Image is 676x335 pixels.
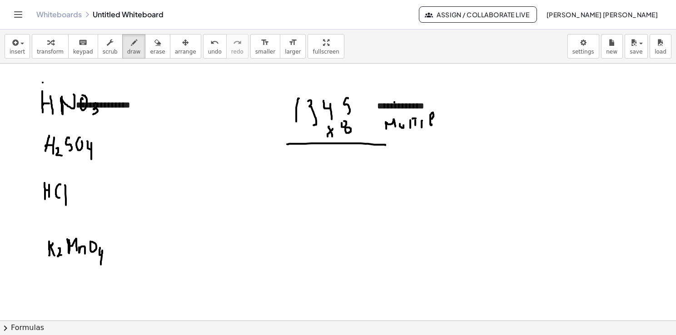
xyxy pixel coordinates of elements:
[630,49,642,55] span: save
[539,6,665,23] button: [PERSON_NAME] [PERSON_NAME]
[313,49,339,55] span: fullscreen
[567,34,599,59] button: settings
[122,34,146,59] button: draw
[261,37,269,48] i: format_size
[606,49,617,55] span: new
[103,49,118,55] span: scrub
[308,34,344,59] button: fullscreen
[5,34,30,59] button: insert
[572,49,594,55] span: settings
[288,37,297,48] i: format_size
[210,37,219,48] i: undo
[68,34,98,59] button: keyboardkeypad
[250,34,280,59] button: format_sizesmaller
[208,49,222,55] span: undo
[601,34,623,59] button: new
[625,34,648,59] button: save
[285,49,301,55] span: larger
[36,10,82,19] a: Whiteboards
[11,7,25,22] button: Toggle navigation
[79,37,87,48] i: keyboard
[231,49,244,55] span: redo
[150,49,165,55] span: erase
[255,49,275,55] span: smaller
[98,34,123,59] button: scrub
[280,34,306,59] button: format_sizelarger
[145,34,170,59] button: erase
[650,34,671,59] button: load
[32,34,69,59] button: transform
[226,34,249,59] button: redoredo
[203,34,227,59] button: undoundo
[73,49,93,55] span: keypad
[175,49,196,55] span: arrange
[37,49,64,55] span: transform
[10,49,25,55] span: insert
[170,34,201,59] button: arrange
[427,10,530,19] span: Assign / Collaborate Live
[546,10,658,19] span: [PERSON_NAME] [PERSON_NAME]
[419,6,537,23] button: Assign / Collaborate Live
[127,49,141,55] span: draw
[655,49,666,55] span: load
[233,37,242,48] i: redo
